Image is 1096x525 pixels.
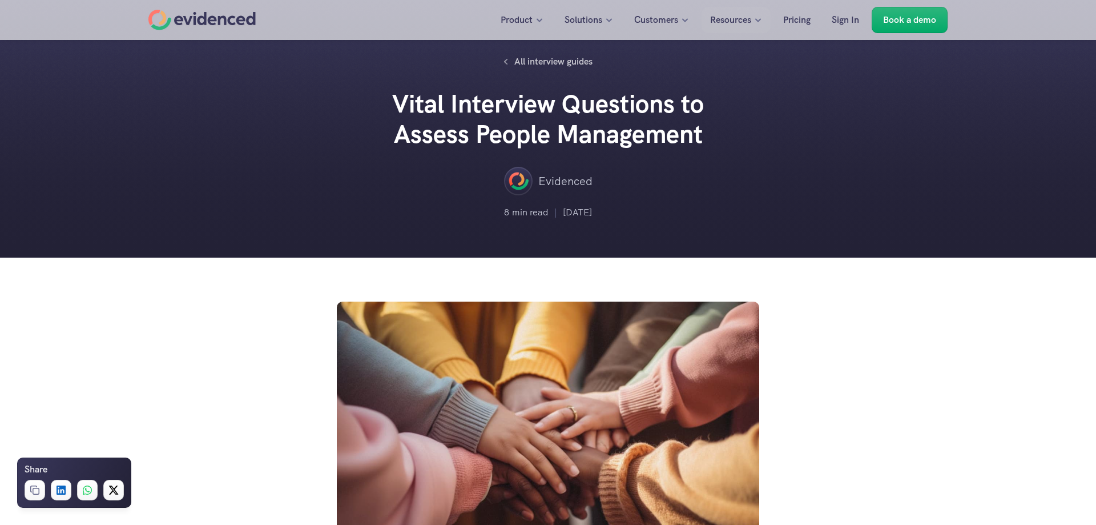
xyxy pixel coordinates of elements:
[710,13,751,27] p: Resources
[823,7,868,33] a: Sign In
[883,13,936,27] p: Book a demo
[634,13,678,27] p: Customers
[565,13,602,27] p: Solutions
[872,7,948,33] a: Book a demo
[512,205,549,220] p: min read
[148,10,256,30] a: Home
[832,13,859,27] p: Sign In
[538,172,593,190] p: Evidenced
[563,205,592,220] p: [DATE]
[504,167,533,195] img: ""
[501,13,533,27] p: Product
[377,89,719,150] h2: Vital Interview Questions to Assess People Management
[783,13,811,27] p: Pricing
[514,54,593,69] p: All interview guides
[554,205,557,220] p: |
[504,205,509,220] p: 8
[497,51,599,72] a: All interview guides
[25,462,47,477] h6: Share
[775,7,819,33] a: Pricing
